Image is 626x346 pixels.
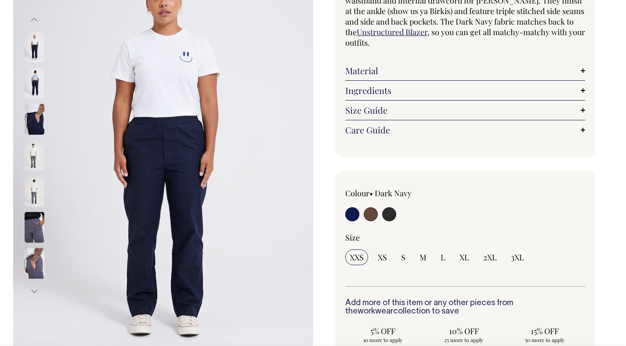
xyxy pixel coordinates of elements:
label: Dark Navy [375,188,412,198]
span: • [369,188,373,198]
span: L [441,252,445,263]
a: workwear [358,308,393,315]
input: XS [373,249,391,265]
input: 10% OFF 25 more to apply [426,323,502,346]
span: S [401,252,405,263]
input: XL [455,249,474,265]
img: charcoal [25,248,44,279]
span: 50 more to apply [511,336,578,343]
h6: Add more of this item or any other pieces from the collection to save [345,299,586,317]
span: XXS [350,252,364,263]
span: XL [460,252,469,263]
input: 2XL [479,249,501,265]
div: Size [345,232,586,243]
input: 5% OFF 10 more to apply [345,323,421,346]
input: XXS [345,249,368,265]
input: 3XL [507,249,528,265]
span: 2XL [483,252,497,263]
img: charcoal [25,176,44,207]
span: 5% OFF [350,326,416,336]
img: dark-navy [25,104,44,135]
span: 25 more to apply [431,336,497,343]
img: dark-navy [25,68,44,99]
a: Unstructured Blazer [357,27,427,37]
input: 15% OFF 50 more to apply [507,323,583,346]
button: Next [28,281,41,301]
button: Previous [28,10,41,29]
div: Colour [345,188,441,198]
span: 3XL [511,252,524,263]
img: charcoal [25,140,44,171]
span: XS [378,252,387,263]
img: charcoal [25,212,44,243]
a: Material [345,65,586,76]
a: Care Guide [345,125,586,135]
a: Size Guide [345,105,586,115]
input: L [436,249,450,265]
img: dark-navy [25,32,44,63]
span: 10 more to apply [350,336,416,343]
span: 15% OFF [511,326,578,336]
span: M [420,252,427,263]
input: M [415,249,431,265]
span: , so you can get all matchy-matchy with your outfits. [345,27,585,48]
a: Ingredients [345,85,586,96]
span: 10% OFF [431,326,497,336]
input: S [397,249,410,265]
